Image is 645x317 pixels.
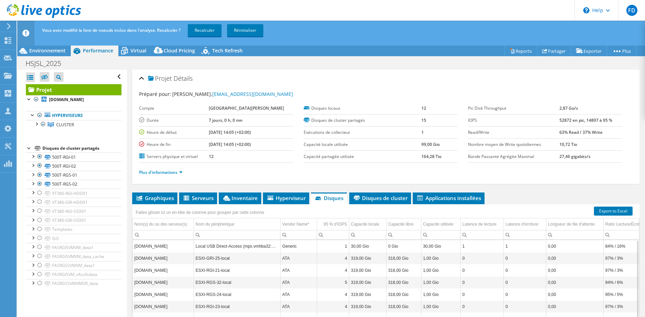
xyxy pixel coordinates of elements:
[227,24,263,37] a: Réinitialiser
[304,105,421,112] label: Disques locaux
[139,117,209,124] label: Durée
[386,230,421,239] td: Column Capacité libre, Filter cell
[26,279,121,288] a: FASRGSSVMVMDR_data
[212,91,293,97] a: [EMAIL_ADDRESS][DOMAIN_NAME]
[280,230,317,239] td: Column Vendor Name*, Filter cell
[349,252,386,264] td: Column Capacité locale, Value 319,00 Gio
[139,129,209,136] label: Heure de début
[42,27,180,33] span: Vous avez modifié la liste de noeuds inclus dans l'analyse. Recalculer ?
[280,252,317,264] td: Column Vendor Name*, Value ATA
[317,300,349,313] td: Column 95 % d'IOPS, Value 4
[26,171,121,180] a: 500T-RGS-01
[133,264,194,276] td: Column Nom(s) du ou des serveur(s), Value esxi-rgi-21.chsjsl.prive.fr
[386,300,421,313] td: Column Capacité libre, Value 318,00 Gio
[194,252,280,264] td: Column Nom du périphérique, Value ESXI-GRI-25-local
[29,47,66,54] span: Environnement
[26,120,121,129] a: CLUSTER
[460,240,504,252] td: Column Latence de lecture, Value 1
[386,264,421,276] td: Column Capacité libre, Value 318,00 Gio
[607,46,636,56] a: Plus
[349,300,386,313] td: Column Capacité locale, Value 319,00 Gio
[559,105,578,111] b: 2,87 Go/s
[194,264,280,276] td: Column Nom du périphérique, Value ESXI-RGI-21-local
[130,47,146,54] span: Virtual
[460,276,504,288] td: Column Latence de lecture, Value 0
[164,47,195,54] span: Cloud Pricing
[280,218,317,230] td: Vendor Name* Column
[133,240,194,252] td: Column Nom(s) du ou des serveur(s), Value esxi-rgs-13.chsjsl.prive.fr
[133,252,194,264] td: Column Nom(s) du ou des serveur(s), Value esxi-gri-25.chsjsl.prive.fr
[172,91,293,97] span: [PERSON_NAME],
[317,230,349,239] td: Column 95 % d'IOPS, Filter cell
[26,261,121,270] a: FASRGSSVMVM_data1
[133,288,194,300] td: Column Nom(s) du ou des serveur(s), Value esxi-rgs-24.chsjsl.prive.fr
[460,288,504,300] td: Column Latence de lecture, Value 0
[504,46,537,56] a: Reports
[386,218,421,230] td: Capacité libre Column
[26,243,121,252] a: FASRGISVMVM_data1
[222,195,258,201] span: Inventaire
[139,153,209,160] label: Servers physique et virtuel
[49,97,84,102] b: [DOMAIN_NAME]
[26,95,121,104] a: [DOMAIN_NAME]
[136,195,174,201] span: Graphiques
[546,218,603,230] td: Longueur de file d'attente Column
[546,230,603,239] td: Column Longueur de file d'attente, Filter cell
[421,141,440,147] b: 99,00 Gio
[421,218,460,230] td: Capacité utilisée Column
[506,220,538,228] div: Latence d'écriture
[353,195,408,201] span: Disques de cluster
[626,5,637,16] span: FD
[386,252,421,264] td: Column Capacité libre, Value 318,00 Gio
[546,288,603,300] td: Column Longueur de file d'attente, Value 0,00
[504,230,546,239] td: Column Latence d'écriture, Filter cell
[468,105,559,112] label: Pic Disk Throughput
[56,122,74,128] span: CLUSTER
[133,230,194,239] td: Column Nom(s) du ou des serveur(s), Filter cell
[148,75,172,82] span: Projet
[559,153,590,159] b: 27,46 gigabits/s
[349,264,386,276] td: Column Capacité locale, Value 319,00 Gio
[504,218,546,230] td: Latence d'écriture Column
[504,300,546,313] td: Column Latence d'écriture, Value 0
[183,195,214,201] span: Serveurs
[209,105,284,111] b: [GEOGRAPHIC_DATA][PERSON_NAME]
[26,84,121,95] a: Projet
[559,129,603,135] b: 63% Read / 37% Write
[421,276,460,288] td: Column Capacité utilisée, Value 1,00 Gio
[280,276,317,288] td: Column Vendor Name*, Value ATA
[26,234,121,243] a: ISO
[304,129,421,136] label: Exécutions de collecteur
[349,276,386,288] td: Column Capacité locale, Value 319,00 Gio
[468,129,559,136] label: Read/Write
[134,208,266,217] div: Faites glisser ici un en-tête de colonne pour grouper par cette colonne
[280,240,317,252] td: Column Vendor Name*, Value Generic
[212,47,243,54] span: Tech Refresh
[174,74,193,82] span: Détails
[460,218,504,230] td: Latence de lecture Column
[504,264,546,276] td: Column Latence d'écriture, Value 0
[468,141,559,148] label: Nombre moyen de Write quotidiennes
[460,230,504,239] td: Column Latence de lecture, Filter cell
[324,220,347,228] div: 95 % d'IOPS
[421,264,460,276] td: Column Capacité utilisée, Value 1,00 Gio
[546,240,603,252] td: Column Longueur de file d'attente, Value 0,00
[317,218,349,230] td: 95 % d'IOPS Column
[26,225,121,234] a: Templates
[460,300,504,313] td: Column Latence de lecture, Value 0
[460,252,504,264] td: Column Latence de lecture, Value 0
[421,117,426,123] b: 15
[194,288,280,300] td: Column Nom du périphérique, Value ESXI-RGS-24-local
[416,195,481,201] span: Applications installées
[266,195,306,201] span: Hyperviseur
[421,240,460,252] td: Column Capacité utilisée, Value 30,00 Gio
[421,252,460,264] td: Column Capacité utilisée, Value 1,00 Gio
[139,169,183,175] a: Plus d'informations
[133,218,194,230] td: Nom(s) du ou des serveur(s) Column
[209,129,251,135] b: [DATE] 14:05 (+02:00)
[304,141,421,148] label: Capacité locale utilisée
[421,288,460,300] td: Column Capacité utilisée, Value 1,00 Gio
[546,300,603,313] td: Column Longueur de file d'attente, Value 0,00
[504,240,546,252] td: Column Latence d'écriture, Value 1
[26,270,121,279] a: FASRGISVM_nfscifsdata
